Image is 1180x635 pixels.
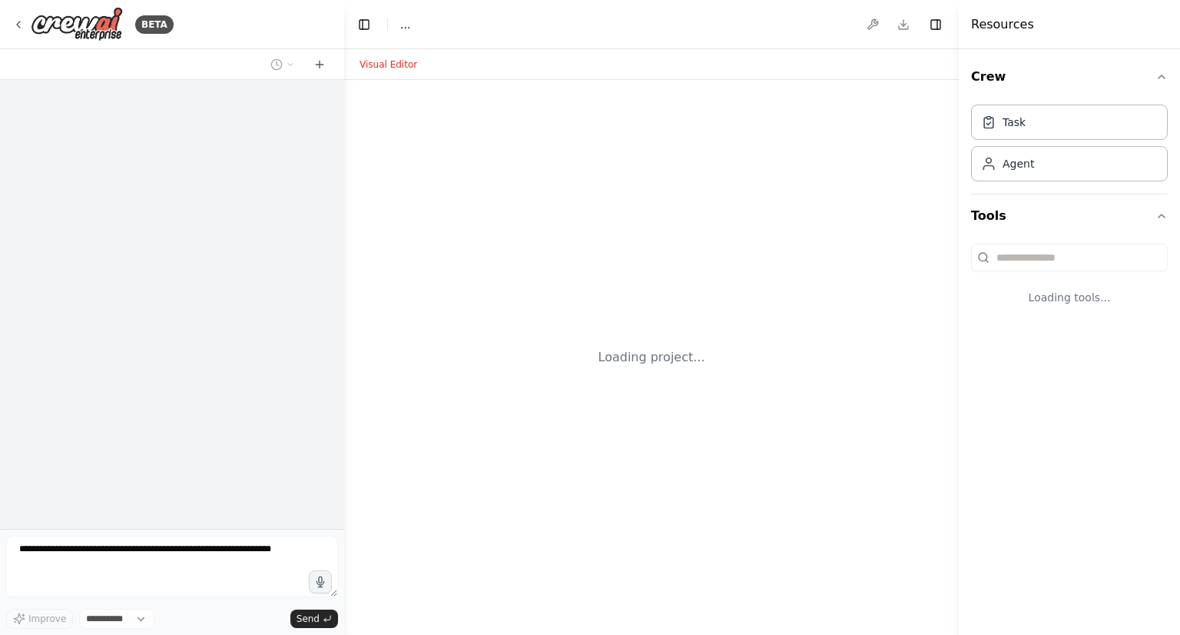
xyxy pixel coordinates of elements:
div: Task [1003,115,1026,130]
button: Start a new chat [307,55,332,74]
div: BETA [135,15,174,34]
span: Send [297,613,320,625]
button: Tools [971,194,1168,238]
div: Loading project... [598,348,705,367]
button: Switch to previous chat [264,55,301,74]
button: Hide right sidebar [925,14,946,35]
div: Loading tools... [971,278,1168,317]
button: Crew [971,55,1168,98]
nav: breadcrumb [400,17,410,32]
button: Improve [6,609,73,629]
button: Visual Editor [350,55,426,74]
span: Improve [28,613,66,625]
h4: Resources [971,15,1034,34]
button: Hide left sidebar [353,14,375,35]
div: Tools [971,238,1168,330]
button: Click to speak your automation idea [309,570,332,593]
img: Logo [31,7,123,42]
span: ... [400,17,410,32]
div: Crew [971,98,1168,194]
div: Agent [1003,156,1034,171]
button: Send [290,610,338,628]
